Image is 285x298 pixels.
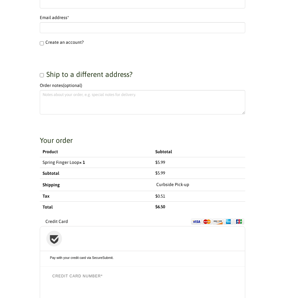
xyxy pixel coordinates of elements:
span: $ [155,160,158,165]
strong: × 1 [79,160,85,165]
span: 0.51 [155,194,165,199]
span: $ [155,170,158,175]
label: Order notes [40,82,245,89]
span: $ [155,204,158,209]
span: Ship to a different address? [46,70,132,78]
label: Email address [40,14,245,22]
th: Tax [40,191,153,202]
th: Shipping [40,179,153,191]
p: Pay with your credit card via SecureSubmit. [47,255,238,260]
input: Create an account? [40,41,44,45]
span: Create an account? [45,40,84,45]
span: (optional) [63,83,82,88]
h3: Your order [40,136,245,145]
label: Credit Card number [47,273,238,279]
th: Total [40,202,153,212]
bdi: 5.99 [155,160,165,165]
bdi: 5.99 [155,170,165,175]
label: Credit Card [40,218,245,225]
th: Subtotal [40,168,153,179]
input: Ship to a different address? [40,73,44,77]
bdi: 6.50 [155,204,165,209]
th: Product [40,147,153,157]
td: Spring Finger Loop [40,157,153,168]
span: $ [155,194,158,199]
label: Curbside Pick-up [156,181,189,189]
img: Credit Card [191,218,245,225]
th: Subtotal [153,147,245,157]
